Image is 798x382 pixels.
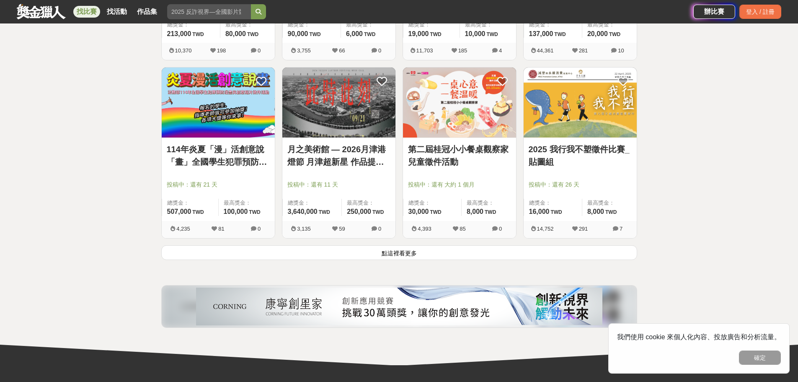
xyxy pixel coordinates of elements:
[217,47,226,54] span: 198
[408,143,511,168] a: 第二屆桂冠小小餐桌觀察家兒童徵件活動
[579,226,588,232] span: 291
[537,226,554,232] span: 14,752
[162,68,275,138] a: Cover Image
[430,209,441,215] span: TWD
[430,31,441,37] span: TWD
[739,5,781,19] div: 登入 / 註冊
[167,21,215,29] span: 總獎金：
[460,226,465,232] span: 85
[218,226,224,232] span: 81
[192,209,204,215] span: TWD
[465,30,486,37] span: 10,000
[378,47,381,54] span: 0
[134,6,160,18] a: 作品集
[225,30,246,37] span: 80,000
[550,209,562,215] span: TWD
[499,226,502,232] span: 0
[579,47,588,54] span: 281
[408,30,429,37] span: 19,000
[297,226,311,232] span: 3,135
[347,199,390,207] span: 最高獎金：
[609,31,620,37] span: TWD
[346,30,363,37] span: 6,000
[529,21,577,29] span: 總獎金：
[605,209,617,215] span: TWD
[339,47,345,54] span: 66
[339,226,345,232] span: 59
[319,209,330,215] span: TWD
[192,31,204,37] span: TWD
[378,226,381,232] span: 0
[408,21,455,29] span: 總獎金：
[287,143,390,168] a: 月之美術館 — 2026月津港燈節 月津超新星 作品提案徵選計畫 〈OPEN CALL〉
[408,199,456,207] span: 總獎金：
[167,180,270,189] span: 投稿中：還有 21 天
[224,208,248,215] span: 100,000
[587,208,604,215] span: 8,000
[587,21,632,29] span: 最高獎金：
[176,226,190,232] span: 4,235
[467,199,511,207] span: 最高獎金：
[249,209,260,215] span: TWD
[524,68,637,138] a: Cover Image
[529,143,632,168] a: 2025 我行我不塑徵件比賽_貼圖組
[617,333,781,340] span: 我們使用 cookie 來個人化內容、投放廣告和分析流量。
[167,208,191,215] span: 507,000
[529,208,550,215] span: 16,000
[224,199,270,207] span: 最高獎金：
[620,226,622,232] span: 7
[167,199,213,207] span: 總獎金：
[418,226,431,232] span: 4,393
[693,5,735,19] a: 辦比賽
[524,68,637,138] img: Cover Image
[167,4,251,19] input: 2025 反詐視界—全國影片競賽
[167,143,270,168] a: 114年炎夏「漫」活創意說「畫」全國學生犯罪預防漫畫與創意短片徵件
[297,47,311,54] span: 3,755
[287,180,390,189] span: 投稿中：還有 11 天
[282,68,395,138] a: Cover Image
[465,21,511,29] span: 最高獎金：
[529,180,632,189] span: 投稿中：還有 26 天
[196,288,602,325] img: 26832ba5-e3c6-4c80-9a06-d1bc5d39966c.png
[408,208,429,215] span: 30,000
[467,208,483,215] span: 8,000
[403,68,516,138] img: Cover Image
[529,30,553,37] span: 137,000
[587,199,632,207] span: 最高獎金：
[486,31,498,37] span: TWD
[346,21,390,29] span: 最高獎金：
[288,30,308,37] span: 90,000
[162,68,275,138] img: Cover Image
[175,47,192,54] span: 10,370
[739,351,781,365] button: 確定
[161,245,637,260] button: 點這裡看更多
[258,226,261,232] span: 0
[408,180,511,189] span: 投稿中：還有 大約 1 個月
[485,209,496,215] span: TWD
[416,47,433,54] span: 11,703
[587,30,608,37] span: 20,000
[458,47,467,54] span: 185
[247,31,258,37] span: TWD
[288,199,337,207] span: 總獎金：
[347,208,371,215] span: 250,000
[529,199,577,207] span: 總獎金：
[372,209,384,215] span: TWD
[288,21,336,29] span: 總獎金：
[499,47,502,54] span: 4
[554,31,566,37] span: TWD
[288,208,318,215] span: 3,640,000
[73,6,100,18] a: 找比賽
[258,47,261,54] span: 0
[364,31,375,37] span: TWD
[167,30,191,37] span: 213,000
[618,47,624,54] span: 10
[537,47,554,54] span: 44,361
[103,6,130,18] a: 找活動
[282,68,395,138] img: Cover Image
[309,31,320,37] span: TWD
[225,21,270,29] span: 最高獎金：
[403,68,516,138] a: Cover Image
